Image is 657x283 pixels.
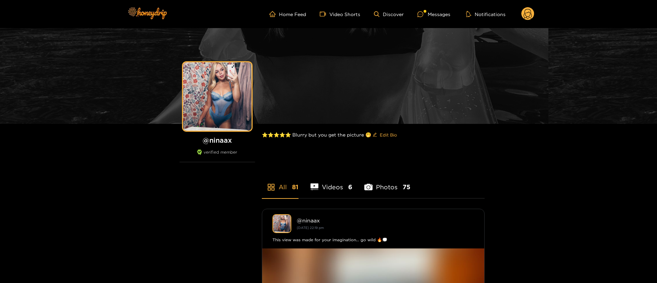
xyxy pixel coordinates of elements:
a: Video Shorts [320,11,360,17]
div: ⭐️⭐️⭐️⭐️⭐️ Blurry but you get the picture 🤭 [262,124,485,146]
div: @ ninaax [297,217,474,223]
a: Home Feed [269,11,306,17]
div: Messages [417,10,450,18]
span: Edit Bio [380,131,397,138]
li: All [262,167,299,198]
button: editEdit Bio [371,129,398,140]
li: Videos [311,167,353,198]
img: ninaax [272,214,291,233]
span: home [269,11,279,17]
small: [DATE] 22:19 pm [297,226,324,230]
span: appstore [267,183,275,191]
span: video-camera [320,11,329,17]
a: Discover [374,11,404,17]
div: This view was made for your imagination… go wild 🔥💭 [272,236,474,243]
button: Notifications [464,11,508,17]
li: Photos [364,167,410,198]
h1: @ ninaax [180,136,255,144]
div: verified member [180,150,255,162]
span: 6 [348,183,352,191]
span: edit [373,132,377,138]
span: 81 [292,183,299,191]
span: 75 [403,183,410,191]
